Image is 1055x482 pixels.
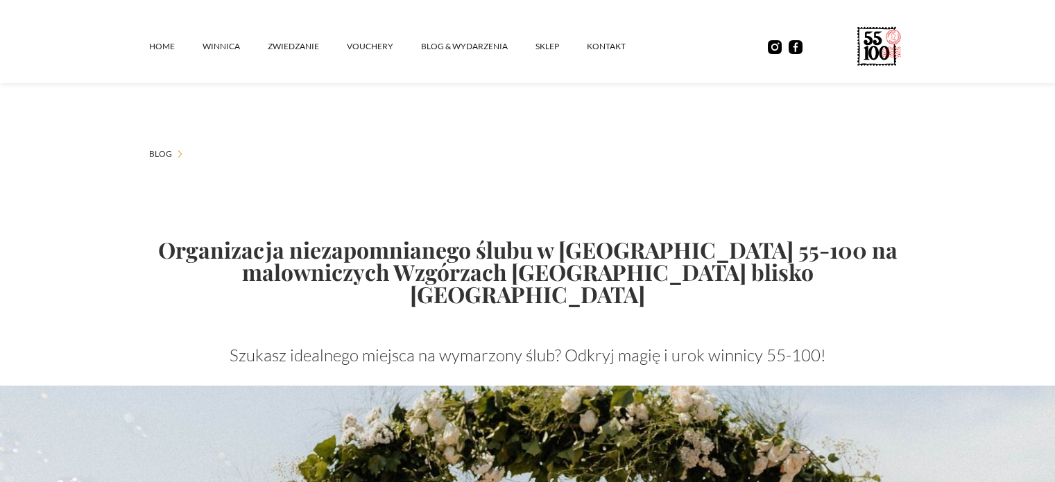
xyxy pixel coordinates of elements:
[149,147,172,161] a: Blog
[268,26,347,67] a: ZWIEDZANIE
[203,26,268,67] a: winnica
[149,239,907,305] h1: Organizacja niezapomnianego ślubu w [GEOGRAPHIC_DATA] 55-100 na malowniczych Wzgórzach [GEOGRAPHI...
[535,26,587,67] a: SKLEP
[587,26,653,67] a: kontakt
[347,26,421,67] a: vouchery
[149,344,907,366] p: Szukasz idealnego miejsca na wymarzony ślub? Odkryj magię i urok winnicy 55-100!
[149,26,203,67] a: Home
[421,26,535,67] a: Blog & Wydarzenia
